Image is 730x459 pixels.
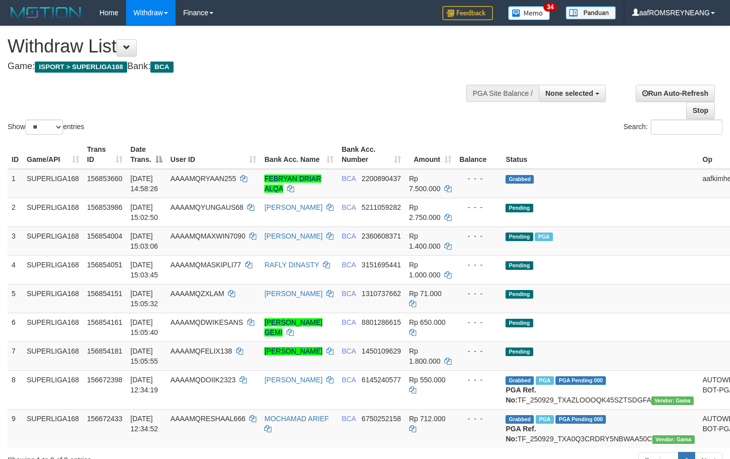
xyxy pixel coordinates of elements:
a: [PERSON_NAME] GEMI [264,318,322,336]
span: BCA [342,232,356,240]
span: 156854161 [87,318,123,326]
span: Copy 2360608371 to clipboard [362,232,401,240]
span: PGA Pending [555,415,606,424]
td: SUPERLIGA168 [23,341,83,370]
b: PGA Ref. No: [506,425,536,443]
button: None selected [539,85,606,102]
span: ISPORT > SUPERLIGA168 [35,62,127,73]
div: - - - [460,231,498,241]
span: PGA Pending [555,376,606,385]
span: Rp 2.750.000 [409,203,440,221]
span: Marked by aafsoycanthlai [536,415,553,424]
span: AAAAMQMASKIPLI77 [171,261,241,269]
a: RAFLY DINASTY [264,261,319,269]
a: [PERSON_NAME] [264,347,322,355]
span: Copy 6750252158 to clipboard [362,415,401,423]
span: Copy 8801286615 to clipboard [362,318,401,326]
td: 9 [8,409,23,448]
span: Grabbed [506,376,534,385]
span: BCA [342,203,356,211]
label: Search: [624,120,722,135]
img: Button%20Memo.svg [508,6,550,20]
td: 1 [8,169,23,198]
span: Pending [506,319,533,327]
div: - - - [460,317,498,327]
span: 156672433 [87,415,123,423]
span: Copy 1450109629 to clipboard [362,347,401,355]
th: Status [501,140,698,169]
td: 8 [8,370,23,409]
span: Rp 1.400.000 [409,232,440,250]
td: 7 [8,341,23,370]
span: Pending [506,204,533,212]
span: None selected [545,89,593,97]
td: SUPERLIGA168 [23,198,83,226]
span: Pending [506,261,533,270]
b: PGA Ref. No: [506,386,536,404]
th: Game/API: activate to sort column ascending [23,140,83,169]
th: Balance [456,140,502,169]
span: [DATE] 15:05:32 [131,290,158,308]
td: SUPERLIGA168 [23,284,83,313]
a: [PERSON_NAME] [264,290,322,298]
span: [DATE] 15:05:55 [131,347,158,365]
span: Rp 650.000 [409,318,445,326]
span: Marked by aafsoycanthlai [536,376,553,385]
div: - - - [460,346,498,356]
span: AAAAMQRYAAN255 [171,175,236,183]
span: [DATE] 15:05:40 [131,318,158,336]
a: [PERSON_NAME] [264,203,322,211]
td: 4 [8,255,23,284]
span: BCA [342,415,356,423]
td: SUPERLIGA168 [23,313,83,341]
a: [PERSON_NAME] [264,232,322,240]
div: - - - [460,375,498,385]
span: Copy 3151695441 to clipboard [362,261,401,269]
span: Rp 1.800.000 [409,347,440,365]
a: FEBRYAN DRIAR ALQA [264,175,321,193]
td: 5 [8,284,23,313]
td: TF_250929_TXA0Q3CRDRY5NBWAA50C [501,409,698,448]
span: [DATE] 15:03:45 [131,261,158,279]
td: 6 [8,313,23,341]
span: 156853986 [87,203,123,211]
span: BCA [342,347,356,355]
span: AAAAMQFELIX138 [171,347,232,355]
select: Showentries [25,120,63,135]
span: Rp 712.000 [409,415,445,423]
span: 34 [543,3,557,12]
a: [PERSON_NAME] [264,376,322,384]
a: Run Auto-Refresh [636,85,715,102]
div: - - - [460,202,498,212]
img: MOTION_logo.png [8,5,84,20]
div: - - - [460,289,498,299]
span: Copy 2200890437 to clipboard [362,175,401,183]
span: Copy 5211059282 to clipboard [362,203,401,211]
span: Marked by aafsoycanthlai [535,233,552,241]
div: - - - [460,260,498,270]
span: 156854004 [87,232,123,240]
img: Feedback.jpg [442,6,493,20]
th: ID [8,140,23,169]
span: 156854151 [87,290,123,298]
span: 156854181 [87,347,123,355]
td: SUPERLIGA168 [23,255,83,284]
span: [DATE] 12:34:19 [131,376,158,394]
input: Search: [651,120,722,135]
span: 156853660 [87,175,123,183]
span: Copy 1310737662 to clipboard [362,290,401,298]
th: Bank Acc. Number: activate to sort column ascending [338,140,405,169]
span: BCA [150,62,173,73]
span: AAAAMQZXLAM [171,290,224,298]
span: Rp 1.000.000 [409,261,440,279]
th: Amount: activate to sort column ascending [405,140,456,169]
h1: Withdraw List [8,36,477,56]
span: BCA [342,318,356,326]
div: - - - [460,174,498,184]
td: SUPERLIGA168 [23,226,83,255]
span: Rp 7.500.000 [409,175,440,193]
span: AAAAMQRESHAAL666 [171,415,246,423]
td: SUPERLIGA168 [23,409,83,448]
span: 156854051 [87,261,123,269]
span: AAAAMQYUNGAUS68 [171,203,244,211]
